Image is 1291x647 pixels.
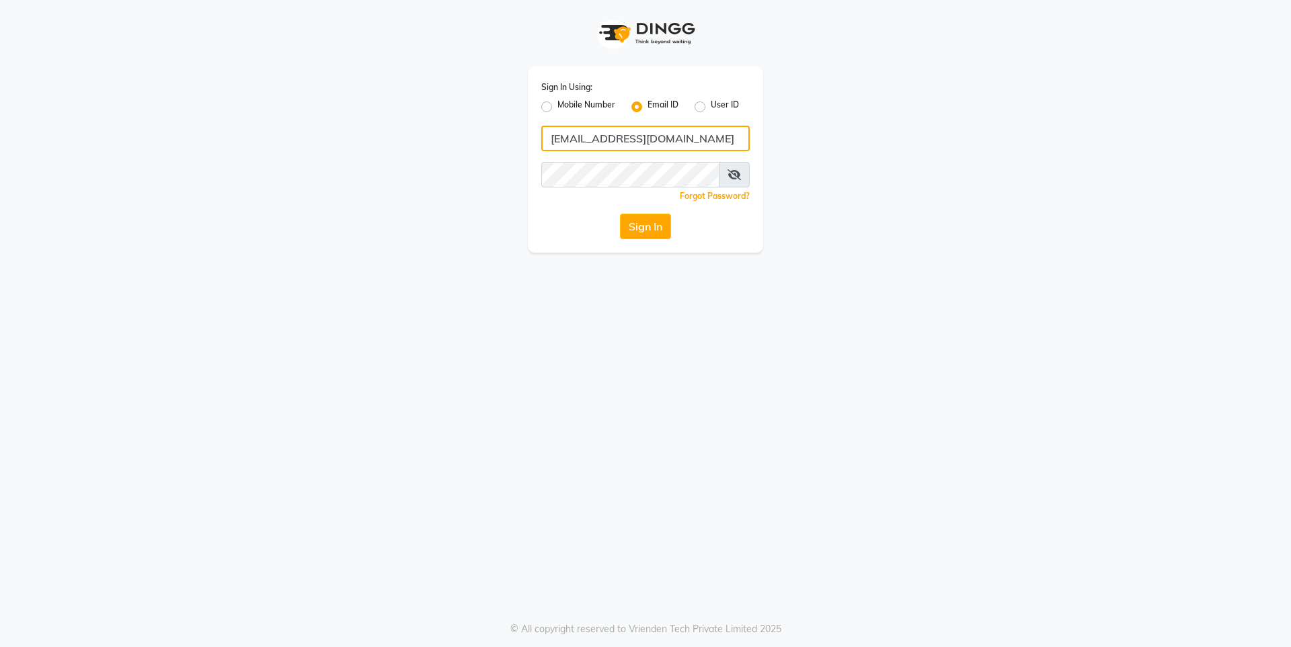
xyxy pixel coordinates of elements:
[620,214,671,239] button: Sign In
[557,99,615,115] label: Mobile Number
[541,81,592,93] label: Sign In Using:
[680,191,750,201] a: Forgot Password?
[541,162,719,187] input: Username
[711,99,739,115] label: User ID
[541,126,750,151] input: Username
[592,13,699,53] img: logo1.svg
[648,99,678,115] label: Email ID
